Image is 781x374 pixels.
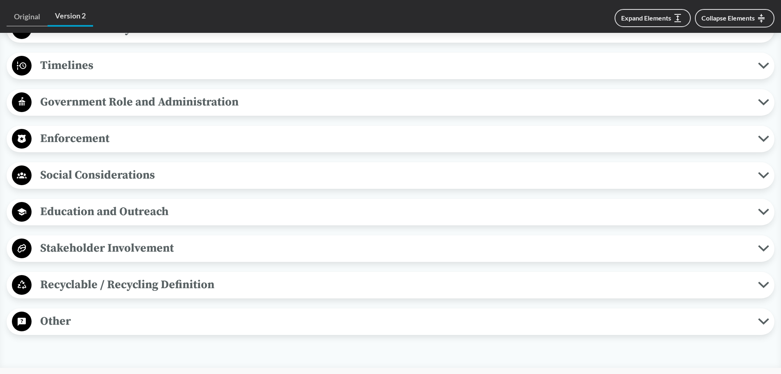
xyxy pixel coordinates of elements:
[32,56,758,75] span: Timelines
[32,312,758,330] span: Other
[7,7,48,26] a: Original
[9,128,772,149] button: Enforcement
[615,9,691,27] button: Expand Elements
[9,238,772,259] button: Stakeholder Involvement
[32,239,758,257] span: Stakeholder Involvement
[9,202,772,223] button: Education and Outreach
[32,129,758,148] span: Enforcement
[9,275,772,296] button: Recyclable / Recycling Definition
[32,166,758,184] span: Social Considerations
[9,311,772,332] button: Other
[48,7,93,27] a: Version 2
[9,92,772,113] button: Government Role and Administration
[32,202,758,221] span: Education and Outreach
[9,165,772,186] button: Social Considerations
[695,9,774,28] button: Collapse Elements
[32,275,758,294] span: Recyclable / Recycling Definition
[32,93,758,111] span: Government Role and Administration
[9,55,772,76] button: Timelines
